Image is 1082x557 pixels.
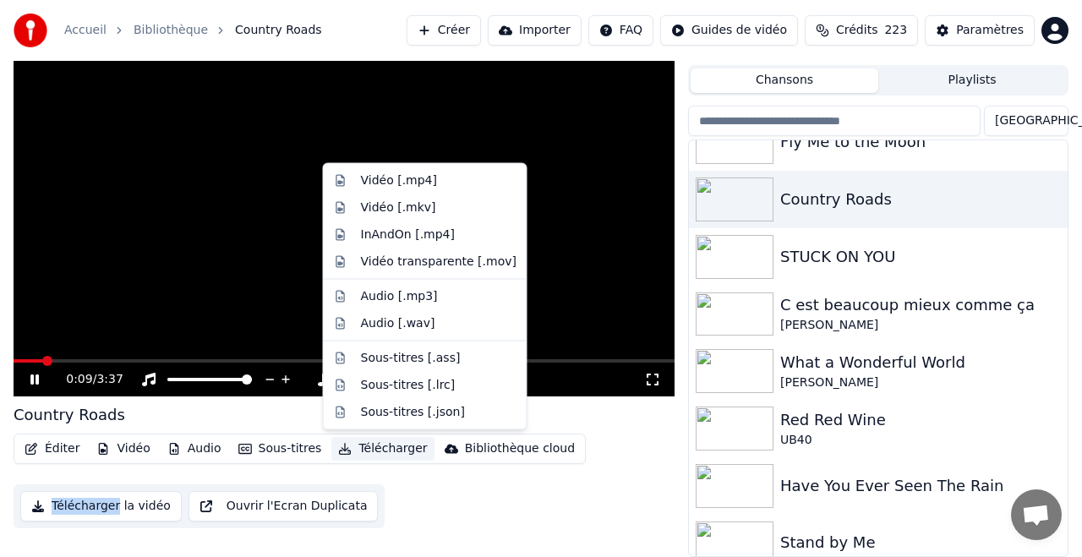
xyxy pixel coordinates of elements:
[780,408,1061,432] div: Red Red Wine
[780,432,1061,449] div: UB40
[925,15,1035,46] button: Paramètres
[361,314,435,331] div: Audio [.wav]
[465,440,575,457] div: Bibliothèque cloud
[64,22,322,39] nav: breadcrumb
[878,68,1066,93] button: Playlists
[14,403,125,427] div: Country Roads
[361,403,465,420] div: Sous-titres [.json]
[361,253,516,270] div: Vidéo transparente [.mov]
[805,15,918,46] button: Crédits223
[66,371,92,388] span: 0:09
[836,22,877,39] span: Crédits
[361,349,461,366] div: Sous-titres [.ass]
[361,226,456,243] div: InAndOn [.mp4]
[780,374,1061,391] div: [PERSON_NAME]
[66,371,107,388] div: /
[64,22,107,39] a: Accueil
[660,15,798,46] button: Guides de vidéo
[189,491,379,522] button: Ouvrir l'Ecran Duplicata
[361,376,456,393] div: Sous-titres [.lrc]
[407,15,481,46] button: Créer
[1011,489,1062,540] div: Ouvrir le chat
[956,22,1024,39] div: Paramètres
[361,199,436,216] div: Vidéo [.mkv]
[588,15,653,46] button: FAQ
[90,437,156,461] button: Vidéo
[780,474,1061,498] div: Have You Ever Seen The Rain
[780,245,1061,269] div: STUCK ON YOU
[14,14,47,47] img: youka
[232,437,329,461] button: Sous-titres
[780,317,1061,334] div: [PERSON_NAME]
[780,351,1061,374] div: What a Wonderful World
[780,531,1061,554] div: Stand by Me
[134,22,208,39] a: Bibliothèque
[331,437,434,461] button: Télécharger
[884,22,907,39] span: 223
[18,437,86,461] button: Éditer
[235,22,322,39] span: Country Roads
[20,491,182,522] button: Télécharger la vidéo
[780,130,1061,154] div: Fly Me to the Moon
[361,172,437,189] div: Vidéo [.mp4]
[96,371,123,388] span: 3:37
[161,437,228,461] button: Audio
[780,293,1061,317] div: C est beaucoup mieux comme ça
[488,15,582,46] button: Importer
[361,287,438,304] div: Audio [.mp3]
[780,188,1061,211] div: Country Roads
[691,68,878,93] button: Chansons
